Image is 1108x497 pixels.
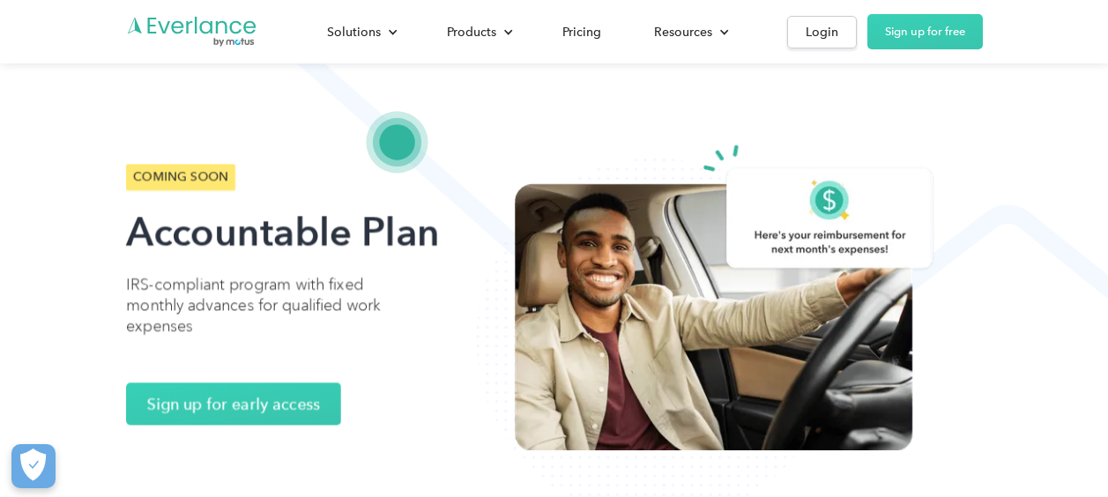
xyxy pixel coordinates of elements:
[447,21,496,43] div: Products
[867,14,983,49] a: Sign up for free
[562,21,601,43] div: Pricing
[327,21,381,43] div: Solutions
[126,15,258,48] a: Go to homepage
[133,172,228,184] p: COMING SOON
[126,274,409,338] p: IRS-compliant program with fixed monthly advances for qualified work expenses
[636,17,743,48] div: Resources
[787,16,857,48] a: Login
[126,208,441,257] h1: Accountable Plan
[126,383,341,426] a: Sign up for early access
[545,17,619,48] a: Pricing
[429,17,527,48] div: Products
[309,17,412,48] div: Solutions
[806,21,838,43] div: Login
[11,444,56,488] button: Cookies Settings
[654,21,712,43] div: Resources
